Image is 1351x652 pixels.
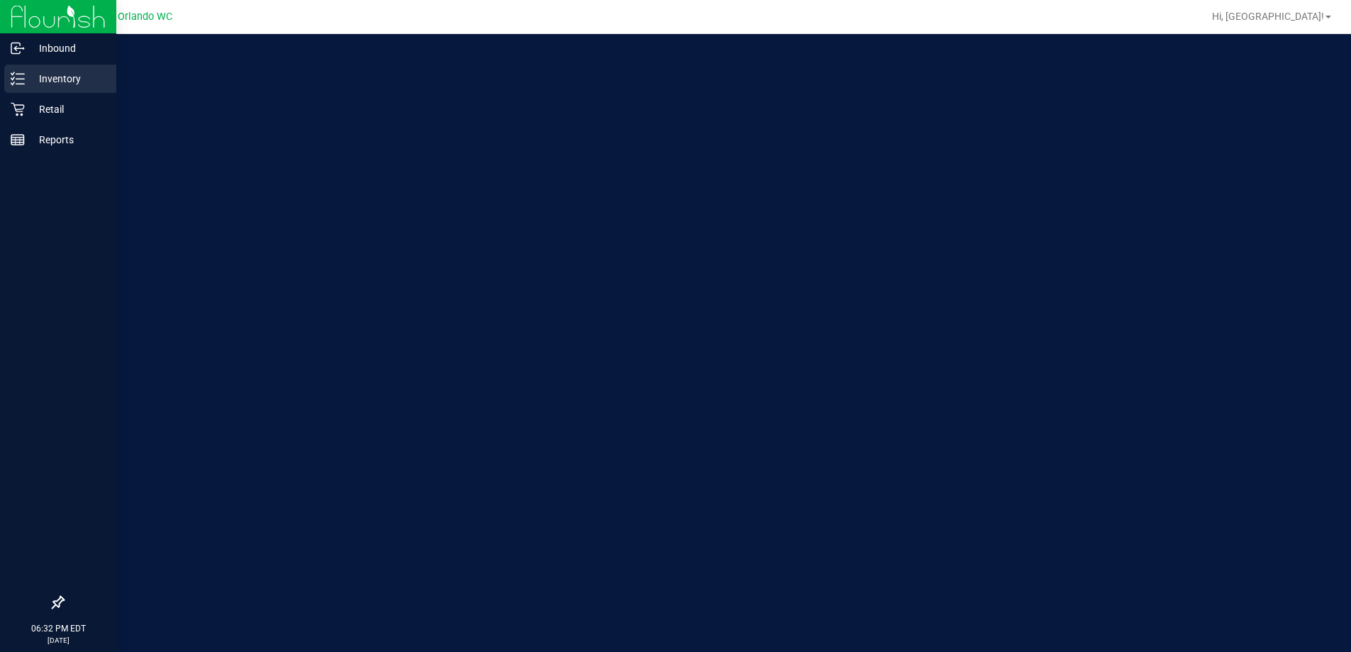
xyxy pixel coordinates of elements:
p: Retail [25,101,110,118]
span: Hi, [GEOGRAPHIC_DATA]! [1212,11,1324,22]
inline-svg: Inventory [11,72,25,86]
p: [DATE] [6,635,110,646]
p: Inbound [25,40,110,57]
inline-svg: Inbound [11,41,25,55]
p: Reports [25,131,110,148]
inline-svg: Retail [11,102,25,116]
p: 06:32 PM EDT [6,622,110,635]
inline-svg: Reports [11,133,25,147]
span: Orlando WC [118,11,172,23]
p: Inventory [25,70,110,87]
